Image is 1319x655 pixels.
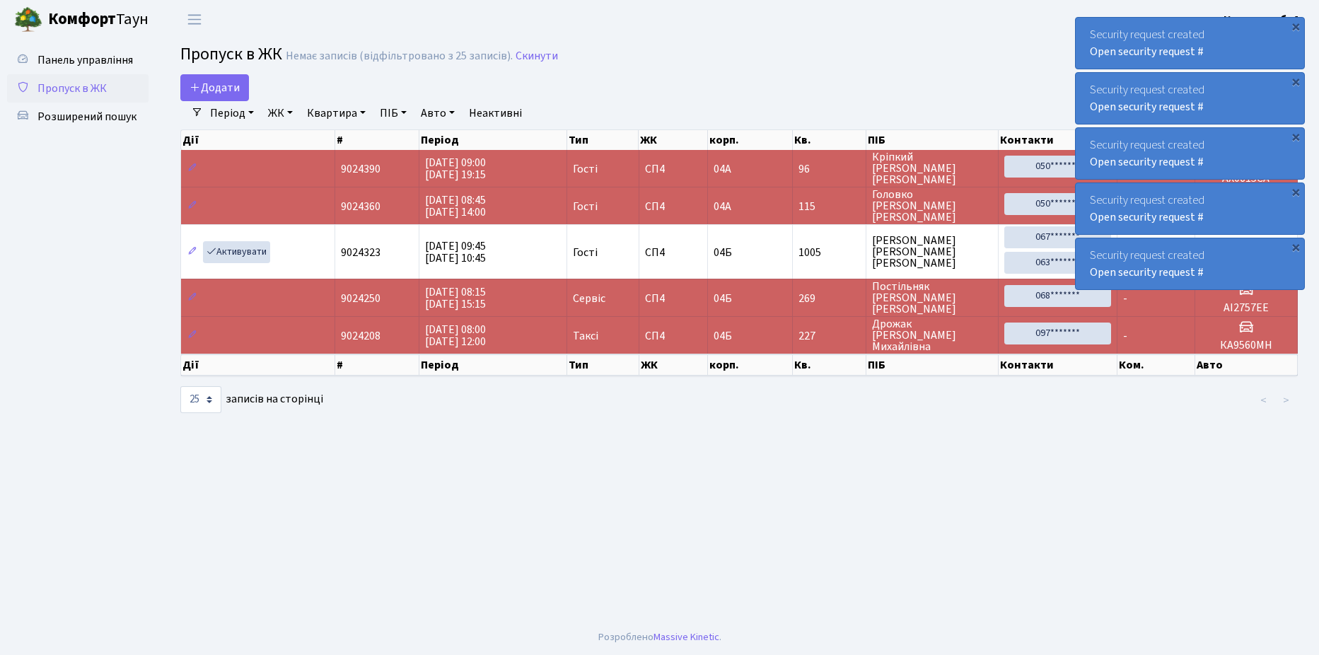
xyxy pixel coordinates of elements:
[181,354,335,376] th: Дії
[1201,339,1291,352] h5: КА9560МН
[1123,291,1127,306] span: -
[567,130,639,150] th: Тип
[425,192,486,220] span: [DATE] 08:45 [DATE] 14:00
[335,354,419,376] th: #
[341,291,380,306] span: 9024250
[567,354,639,376] th: Тип
[425,322,486,349] span: [DATE] 08:00 [DATE] 12:00
[1224,11,1302,28] a: Консьєрж б. 4.
[1076,128,1304,179] div: Security request created
[262,101,298,125] a: ЖК
[425,155,486,182] span: [DATE] 09:00 [DATE] 19:15
[1076,73,1304,124] div: Security request created
[1201,301,1291,315] h5: АІ2757ЕЕ
[1090,209,1204,225] a: Open security request #
[999,354,1117,376] th: Контакти
[180,74,249,101] a: Додати
[798,163,860,175] span: 96
[14,6,42,34] img: logo.png
[180,386,323,413] label: записів на сторінці
[1195,354,1298,376] th: Авто
[714,199,731,214] span: 04А
[419,354,567,376] th: Період
[48,8,116,30] b: Комфорт
[7,103,149,131] a: Розширений пошук
[341,328,380,344] span: 9024208
[645,330,702,342] span: СП4
[798,201,860,212] span: 115
[1076,183,1304,234] div: Security request created
[872,189,992,223] span: Головко [PERSON_NAME] [PERSON_NAME]
[177,8,212,31] button: Переключити навігацію
[1289,74,1303,88] div: ×
[37,52,133,68] span: Панель управління
[204,101,260,125] a: Період
[573,163,598,175] span: Гості
[425,284,486,312] span: [DATE] 08:15 [DATE] 15:15
[419,130,567,150] th: Період
[48,8,149,32] span: Таун
[872,235,992,269] span: [PERSON_NAME] [PERSON_NAME] [PERSON_NAME]
[425,238,486,266] span: [DATE] 09:45 [DATE] 10:45
[573,201,598,212] span: Гості
[708,130,793,150] th: корп.
[573,247,598,258] span: Гості
[463,101,528,125] a: Неактивні
[203,241,270,263] a: Активувати
[341,245,380,260] span: 9024323
[415,101,460,125] a: Авто
[1123,328,1127,344] span: -
[341,199,380,214] span: 9024360
[872,318,992,352] span: Дрожак [PERSON_NAME] Михайлівна
[1076,238,1304,289] div: Security request created
[1289,19,1303,33] div: ×
[714,291,732,306] span: 04Б
[645,293,702,304] span: СП4
[1289,129,1303,144] div: ×
[1289,240,1303,254] div: ×
[37,81,107,96] span: Пропуск в ЖК
[653,630,719,644] a: Massive Kinetic
[1090,44,1204,59] a: Open security request #
[181,130,335,150] th: Дії
[714,328,732,344] span: 04Б
[714,245,732,260] span: 04Б
[798,293,860,304] span: 269
[516,50,558,63] a: Скинути
[872,281,992,315] span: Постільняк [PERSON_NAME] [PERSON_NAME]
[645,163,702,175] span: СП4
[341,161,380,177] span: 9024390
[872,151,992,185] span: Кріпкий [PERSON_NAME] [PERSON_NAME]
[335,130,419,150] th: #
[645,247,702,258] span: СП4
[286,50,513,63] div: Немає записів (відфільтровано з 25 записів).
[180,386,221,413] select: записів на сторінці
[1224,12,1302,28] b: Консьєрж б. 4.
[798,247,860,258] span: 1005
[374,101,412,125] a: ПІБ
[714,161,731,177] span: 04А
[7,46,149,74] a: Панель управління
[573,330,598,342] span: Таксі
[866,354,999,376] th: ПІБ
[798,330,860,342] span: 227
[1090,265,1204,280] a: Open security request #
[573,293,605,304] span: Сервіс
[639,354,708,376] th: ЖК
[1117,354,1195,376] th: Ком.
[190,80,240,95] span: Додати
[1090,154,1204,170] a: Open security request #
[1076,18,1304,69] div: Security request created
[639,130,707,150] th: ЖК
[793,354,866,376] th: Кв.
[180,42,282,66] span: Пропуск в ЖК
[1289,185,1303,199] div: ×
[645,201,702,212] span: СП4
[708,354,793,376] th: корп.
[301,101,371,125] a: Квартира
[793,130,866,150] th: Кв.
[598,630,721,645] div: Розроблено .
[7,74,149,103] a: Пропуск в ЖК
[37,109,136,124] span: Розширений пошук
[1090,99,1204,115] a: Open security request #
